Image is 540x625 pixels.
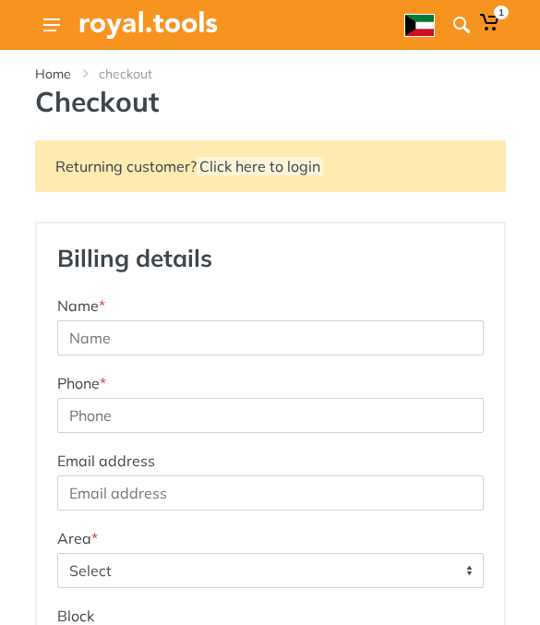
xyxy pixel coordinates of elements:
img: ar.webp [404,14,435,37]
label: Email address [57,450,155,472]
span: Select [58,554,483,587]
label: Name [57,294,105,317]
input: Name [57,320,484,355]
input: Email address [57,475,484,511]
label: Area [57,527,98,549]
li: checkout [99,65,180,83]
nav: breadcrumb [35,65,506,83]
h1: Checkout [35,85,506,118]
span: Select [57,553,484,588]
a: 1 [475,6,506,44]
div: Returning customer? [35,140,506,192]
span: 1 [494,6,509,19]
label: Phone [57,372,106,394]
a: Click here to login [197,157,323,175]
img: Royal Tools Logo [79,11,218,39]
input: Phone [57,398,484,433]
a: Home [35,65,71,83]
h3: Billing details [53,244,488,272]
